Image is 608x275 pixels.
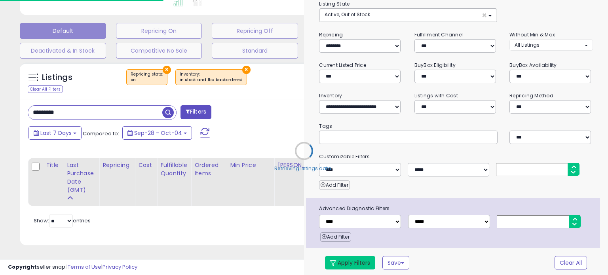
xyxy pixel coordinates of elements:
span: All Listings [515,42,540,48]
div: Retrieving listings data.. [274,165,334,172]
button: Save [382,256,409,269]
small: Repricing [319,31,343,38]
button: Clear All [555,256,587,269]
span: × [482,11,487,19]
small: Fulfillment Channel [414,31,463,38]
small: Without Min & Max [509,31,555,38]
button: Apply Filters [325,256,375,269]
button: Active, Out of Stock × [319,9,496,22]
small: Listing State [319,0,350,7]
span: Active, Out of Stock [325,11,370,18]
button: All Listings [509,39,593,51]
